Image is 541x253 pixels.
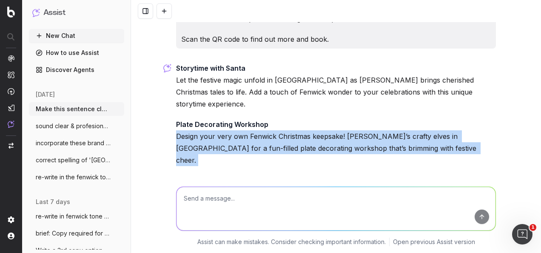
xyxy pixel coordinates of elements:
[32,7,121,19] button: Assist
[36,156,111,164] span: correct spelling of '[GEOGRAPHIC_DATA]'
[29,210,124,223] button: re-write in fenwick tone of voice: Subje
[176,120,268,129] strong: Plate Decorating Workshop
[176,118,496,166] p: Design your very own Fenwick Christmas keepsake! [PERSON_NAME]’s crafty elves in [GEOGRAPHIC_DATA...
[176,175,496,187] p: Scan the QR code to discover more and book your place.
[197,238,386,246] p: Assist can make mistakes. Consider checking important information.
[36,173,111,181] span: re-write in the fenwick tone of voice: C
[163,64,171,72] img: Botify assist logo
[8,233,14,239] img: My account
[8,55,14,62] img: Analytics
[176,64,245,72] strong: Storytime with Santa
[29,170,124,184] button: re-write in the fenwick tone of voice: C
[8,216,14,223] img: Setting
[530,224,536,231] span: 1
[29,46,124,60] a: How to use Assist
[32,9,40,17] img: Assist
[29,63,124,77] a: Discover Agents
[36,229,111,238] span: brief: Copy required for A1 to go with Q
[176,62,496,110] p: Let the festive magic unfold in [GEOGRAPHIC_DATA] as [PERSON_NAME] brings cherished Christmas tal...
[36,90,55,99] span: [DATE]
[393,238,475,246] a: Open previous Assist version
[36,105,111,113] span: Make this sentence clear: 'Make magical
[8,88,14,95] img: Activation
[29,119,124,133] button: sound clear & profesional: Hi @[PERSON_NAME]
[43,7,65,19] h1: Assist
[7,6,15,17] img: Botify logo
[29,153,124,167] button: correct spelling of '[GEOGRAPHIC_DATA]'
[29,102,124,116] button: Make this sentence clear: 'Make magical
[29,136,124,150] button: incorporate these brand names: [PERSON_NAME]
[8,121,14,128] img: Assist
[29,227,124,240] button: brief: Copy required for A1 to go with Q
[36,139,111,147] span: incorporate these brand names: [PERSON_NAME]
[36,198,70,206] span: last 7 days
[512,224,532,244] iframe: Intercom live chat
[9,143,14,149] img: Switch project
[8,104,14,111] img: Studio
[36,122,111,130] span: sound clear & profesional: Hi @[PERSON_NAME]
[29,29,124,43] button: New Chat
[181,33,491,45] p: Scan the QR code to find out more and book.
[36,212,111,221] span: re-write in fenwick tone of voice: Subje
[8,71,14,78] img: Intelligence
